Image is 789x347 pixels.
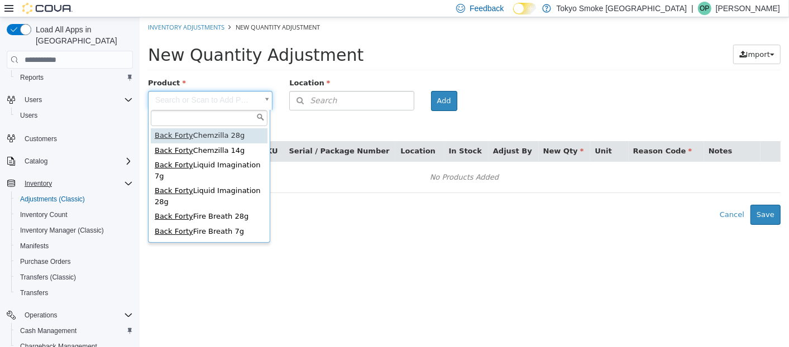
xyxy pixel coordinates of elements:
button: Operations [20,309,62,322]
span: Users [20,111,37,120]
a: Inventory Count [16,208,72,221]
a: Customers [20,132,61,146]
span: Customers [20,131,133,145]
span: Back Forty [15,143,54,152]
button: Transfers [11,285,137,301]
button: Users [11,108,137,123]
a: Cash Management [16,324,81,338]
a: Transfers [16,286,52,300]
p: | [691,2,694,15]
span: Back Forty [15,114,54,122]
span: Back Forty [15,210,54,218]
div: Liquid Imagination 28g [11,166,128,192]
div: Fire Breath 28g [11,192,128,207]
span: Back Forty [15,169,54,177]
a: Purchase Orders [16,255,75,268]
div: Fire Breath 7g [11,207,128,222]
button: Cash Management [11,323,137,339]
span: Operations [25,311,58,320]
span: Load All Apps in [GEOGRAPHIC_DATA] [31,24,133,46]
div: Panda Puff 7g [11,221,128,237]
button: Operations [2,307,137,323]
span: Adjustments (Classic) [20,195,85,204]
button: Customers [2,130,137,146]
span: Adjustments (Classic) [16,192,133,206]
span: Purchase Orders [20,257,71,266]
div: Chemzilla 28g [11,111,128,126]
span: Inventory Count [20,210,68,219]
span: Users [16,109,133,122]
button: Users [2,92,137,108]
a: Inventory Manager (Classic) [16,224,108,237]
span: Transfers [16,286,133,300]
button: Inventory Manager (Classic) [11,223,137,238]
span: Back Forty [15,129,54,137]
button: Inventory Count [11,207,137,223]
span: Inventory [20,177,133,190]
span: Inventory [25,179,52,188]
span: Reports [16,71,133,84]
span: Customers [25,134,57,143]
span: Manifests [20,242,49,250]
span: Transfers (Classic) [16,271,133,284]
a: Users [16,109,42,122]
button: Inventory [20,177,56,190]
a: Manifests [16,239,53,253]
button: Manifests [11,238,137,254]
span: Inventory Count [16,208,133,221]
button: Adjustments (Classic) [11,191,137,207]
a: Reports [16,71,48,84]
span: Catalog [25,157,47,166]
span: Inventory Manager (Classic) [20,226,104,235]
span: Inventory Manager (Classic) [16,224,133,237]
span: Reports [20,73,44,82]
button: Purchase Orders [11,254,137,269]
span: Users [20,93,133,107]
div: Liquid Imagination 7g [11,141,128,166]
span: Cash Management [20,326,76,335]
p: [PERSON_NAME] [716,2,780,15]
span: Manifests [16,239,133,253]
span: Catalog [20,155,133,168]
span: Transfers [20,288,48,297]
span: OP [700,2,709,15]
span: Feedback [470,3,504,14]
a: Transfers (Classic) [16,271,80,284]
button: Reports [11,70,137,85]
span: Users [25,95,42,104]
button: Catalog [20,155,52,168]
span: Back Forty [15,195,54,203]
button: Users [20,93,46,107]
div: Chemzilla 14g [11,126,128,141]
input: Dark Mode [513,3,537,15]
span: Cash Management [16,324,133,338]
img: Cova [22,3,73,14]
button: Catalog [2,153,137,169]
span: Transfers (Classic) [20,273,76,282]
span: Operations [20,309,133,322]
p: Tokyo Smoke [GEOGRAPHIC_DATA] [557,2,687,15]
button: Transfers (Classic) [11,269,137,285]
a: Adjustments (Classic) [16,192,89,206]
div: Owen Pfaff [698,2,711,15]
span: Purchase Orders [16,255,133,268]
button: Inventory [2,176,137,191]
